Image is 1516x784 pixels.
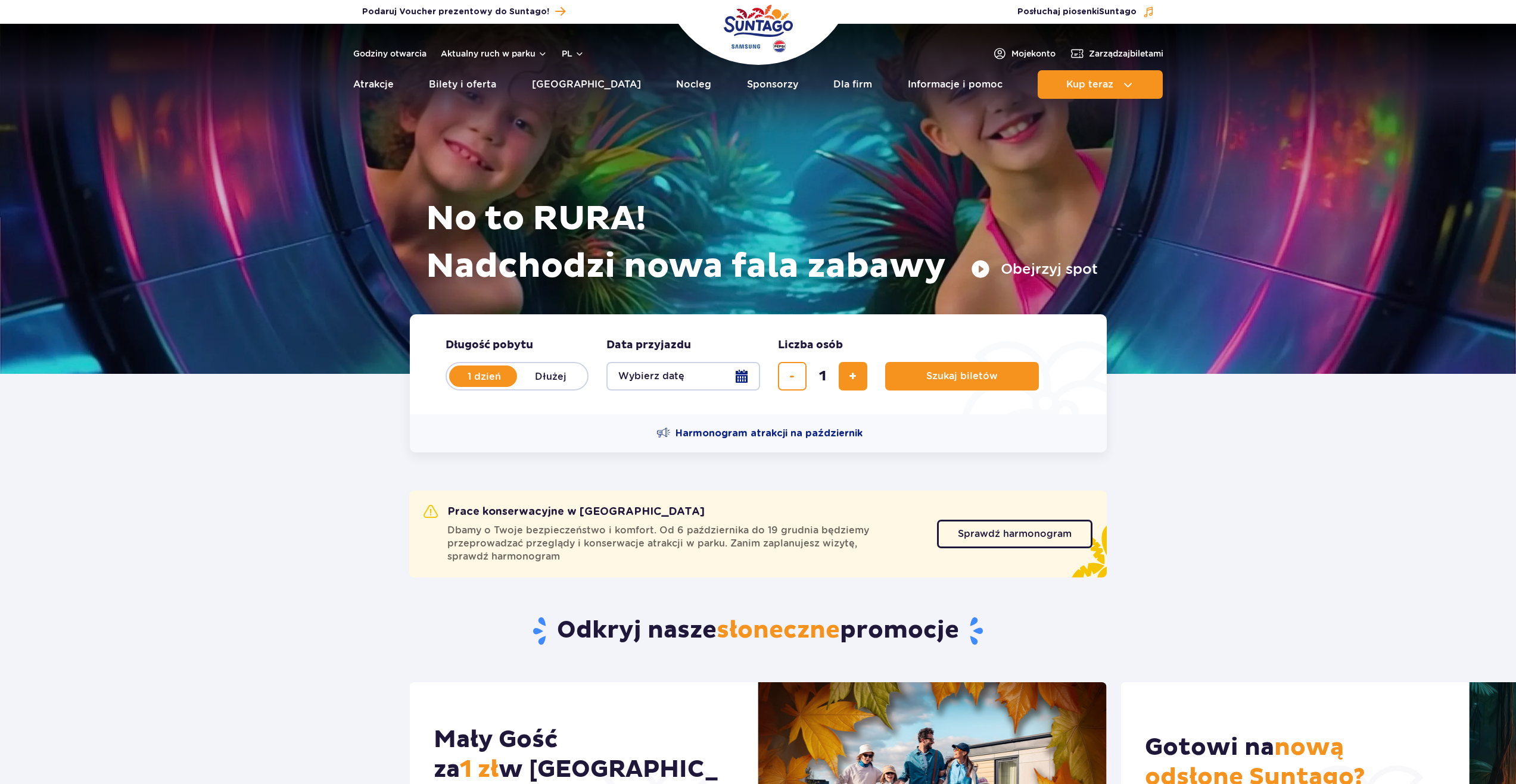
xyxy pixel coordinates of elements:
[908,70,1003,99] a: Informacje i pomoc
[562,48,584,60] button: pl
[447,524,923,563] span: Dbamy o Twoje bezpieczeństwo i komfort. Od 6 października do 19 grudnia będziemy przeprowadzać pr...
[1070,46,1163,61] a: Zarządzajbiletami
[441,49,547,58] button: Aktualny ruch w parku
[926,371,998,382] span: Szukaj biletów
[429,70,496,99] a: Bilety i oferta
[1017,6,1137,18] span: Posłuchaj piosenki
[353,48,427,60] a: Godziny otwarcia
[778,338,843,352] span: Liczba osób
[353,70,394,99] a: Atrakcje
[409,616,1107,646] h2: Odkryj nasze promocje
[410,314,1107,414] form: Planowanie wizyty w Park of Poland
[937,520,1092,548] a: Sprawdź harmonogram
[606,362,760,391] button: Wybierz datę
[517,364,585,389] label: Dłużej
[778,362,807,391] button: usuń bilet
[747,70,798,99] a: Sponsorzy
[1099,8,1137,16] span: Suntago
[676,70,711,99] a: Nocleg
[1011,48,1056,60] span: Moje konto
[450,364,518,389] label: 1 dzień
[362,6,549,18] span: Podaruj Voucher prezentowy do Suntago!
[1017,6,1154,18] button: Posłuchaj piosenkiSuntago
[532,70,641,99] a: [GEOGRAPHIC_DATA]
[1089,48,1163,60] span: Zarządzaj biletami
[1038,70,1163,99] button: Kup teraz
[992,46,1056,61] a: Mojekonto
[833,70,872,99] a: Dla firm
[885,362,1039,391] button: Szukaj biletów
[606,338,691,352] span: Data przyjazdu
[808,362,837,391] input: liczba biletów
[362,4,565,20] a: Podaruj Voucher prezentowy do Suntago!
[426,195,1098,291] h1: No to RURA! Nadchodzi nowa fala zabawy
[656,426,863,441] a: Harmonogram atrakcji na październik
[675,427,863,440] span: Harmonogram atrakcji na październik
[971,260,1098,279] button: Obejrzyj spot
[839,362,867,391] button: dodaj bilet
[717,616,840,645] span: słoneczne
[958,529,1072,539] span: Sprawdź harmonogram
[446,338,533,352] span: Długość pobytu
[424,505,705,519] h2: Prace konserwacyjne w [GEOGRAPHIC_DATA]
[1066,79,1113,90] span: Kup teraz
